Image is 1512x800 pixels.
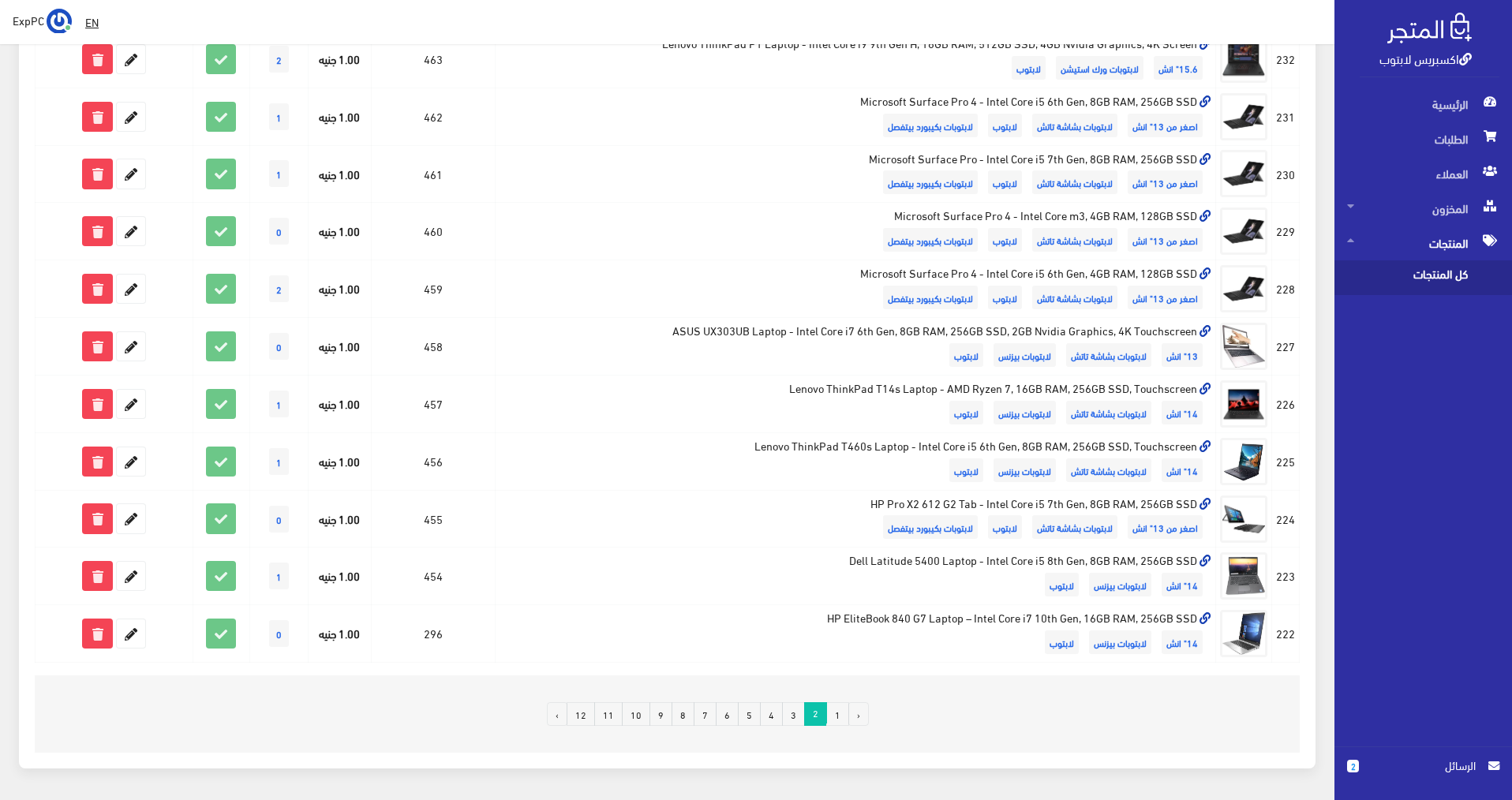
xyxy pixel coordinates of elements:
iframe: Drift Widget Chat Controller [19,692,79,752]
span: لابتوبات بشاشة تاتش [1032,286,1117,309]
a: 1 [826,702,849,726]
img: microsoft-surface-pro-4-intel-core-m3-4gb-ram-128gb-ssd.jpg [1220,207,1267,255]
td: 1.00 جنيه [308,548,371,605]
a: 6 [716,702,739,726]
td: 454 [372,548,496,605]
a: 2 الرسائل [1347,757,1499,791]
a: 10 [622,702,650,726]
span: لابتوب [1045,630,1079,654]
a: 12 [567,702,595,726]
span: 14" انش [1162,458,1203,482]
span: لابتوبات بيزنس [994,343,1056,367]
img: microsoft-surface-pro-4-intel-core-i5-6th-gen-4gb-ram-128gb-ssd.jpg [1220,265,1267,312]
span: الطلبات [1347,121,1499,156]
span: لابتوب [1012,56,1046,80]
span: لابتوب [949,401,983,424]
td: 231 [1272,88,1300,145]
span: لابتوبات بشاشة تاتش [1032,114,1117,137]
td: 1.00 جنيه [308,432,371,490]
span: العملاء [1347,156,1499,191]
span: لابتوب [988,228,1022,252]
td: 1.00 جنيه [308,375,371,432]
span: ExpPC [13,10,44,30]
img: ... [47,9,72,34]
td: Lenovo ThinkPad T14s Laptop - AMD Ryzen 7, 16GB RAM, 256GB SSD, Touchscreen [496,375,1216,432]
td: HP Pro X2 612 G2 Tab - Intel Core i5 7th Gen, 8GB RAM, 256GB SSD [496,490,1216,548]
a: 5 [738,702,761,726]
td: Lenovo ThinkPad P1 Laptop - Intel Core i9 9th Gen H, 16GB RAM, 512GB SSD, 4GB Nvidia Graphics, 4K... [496,30,1216,88]
span: لابتوب [988,170,1022,194]
a: 3 [782,702,805,726]
a: « السابق [848,702,869,726]
span: 0 [269,218,289,245]
td: 229 [1272,203,1300,260]
span: لابتوبات بشاشة تاتش [1032,170,1117,194]
a: المخزون [1334,191,1512,226]
td: Microsoft Surface Pro 4 - Intel Core i5 6th Gen, 4GB RAM, 128GB SSD [496,260,1216,318]
a: 7 [694,702,717,726]
a: 4 [760,702,783,726]
img: lenovo-thinkpad-t14s-laptop-amd-ryzen-7-16gb-ram-256gb-ssd-touchscreen.jpg [1220,380,1267,428]
span: 1 [269,391,289,417]
td: Lenovo ThinkPad T460s Laptop - Intel Core i5 6th Gen, 8GB RAM, 256GB SSD, Touchscreen [496,432,1216,490]
img: lenovo-thinkpad-p1-laptop-intel-core-i9-9th-gen-h-16gb-ram-512gb-ssd-4gb-nvidia-graphics-4k-scree... [1220,36,1267,83]
td: 462 [372,88,496,145]
td: 1.00 جنيه [308,88,371,145]
span: 2 [269,46,289,73]
img: dell-latitude-5400-laptop-intel-core-i5-8th-gen-8gb-ram-256gb-ssd.jpg [1220,552,1267,600]
a: الرئيسية [1334,87,1512,121]
td: 232 [1272,30,1300,88]
span: لابتوب [988,515,1022,539]
span: لابتوبات بكيبورد بيتفصل [883,515,978,539]
img: hp-elitebook-840-g7-laptop-intel-core-i7-10th-gen-16gb-ram-256gb-ssd.jpg [1220,610,1267,657]
span: 15.6" انش [1154,56,1203,80]
span: 1 [269,160,289,187]
span: لابتوب [949,343,983,367]
span: 14" انش [1162,401,1203,424]
td: 226 [1272,375,1300,432]
td: 460 [372,203,496,260]
td: 1.00 جنيه [308,145,371,203]
td: Microsoft Surface Pro 4 - Intel Core i5 6th Gen, 8GB RAM, 256GB SSD [496,88,1216,145]
span: لابتوبات بكيبورد بيتفصل [883,114,978,137]
span: لابتوبات ورك استيشن [1056,56,1143,80]
img: microsoft-surface-pro-4-intel-core-i5-6th-gen-8gb-ram-256gb-ssd.jpg [1220,93,1267,140]
td: Microsoft Surface Pro - Intel Core i5 7th Gen, 8GB RAM, 256GB SSD [496,145,1216,203]
span: لابتوبات بشاشة تاتش [1066,458,1151,482]
a: المنتجات [1334,226,1512,260]
td: Dell Latitude 5400 Laptop - Intel Core i5 8th Gen, 8GB RAM, 256GB SSD [496,548,1216,605]
span: لابتوبات بشاشة تاتش [1032,228,1117,252]
span: 2 [269,275,289,302]
span: 14" انش [1162,573,1203,596]
a: كل المنتجات [1334,260,1512,295]
img: microsoft-surface-pro-intel-core-i5-7th-gen-8gb-ram-256gb-ssd.jpg [1220,150,1267,197]
a: 11 [594,702,623,726]
span: 0 [269,333,289,360]
span: لابتوبات بيزنس [994,458,1056,482]
span: 13" انش [1162,343,1203,367]
td: 461 [372,145,496,203]
span: المخزون [1347,191,1499,226]
a: EN [79,8,105,36]
td: HP EliteBook 840 G7 Laptop – Intel Core i7 10th Gen, 16GB RAM, 256GB SSD [496,605,1216,663]
span: الرئيسية [1347,87,1499,121]
td: 457 [372,375,496,432]
td: 222 [1272,605,1300,663]
td: 1.00 جنيه [308,318,371,376]
td: 227 [1272,318,1300,376]
span: اصغر من 13" انش [1128,515,1203,539]
span: 0 [269,506,289,533]
span: اصغر من 13" انش [1128,114,1203,137]
td: 228 [1272,260,1300,318]
img: asus-ux303ub-laptop-intel-core-i7-6th-gen-8gb-ram-256gb-ssd-2gb-nvidia-graphics-4k-touchscreen.jpg [1220,323,1267,370]
img: lenovo-thinkpad-t460s-laptop-intel-core-i5-6th-gen-8gb-ram-256gb-ssd-touchscreen.jpg [1220,438,1267,485]
a: ... ExpPC [13,8,72,33]
a: 9 [649,702,672,726]
span: المنتجات [1347,226,1499,260]
td: 455 [372,490,496,548]
td: 224 [1272,490,1300,548]
a: 8 [672,702,694,726]
td: 225 [1272,432,1300,490]
u: EN [85,12,99,32]
span: 1 [269,563,289,589]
